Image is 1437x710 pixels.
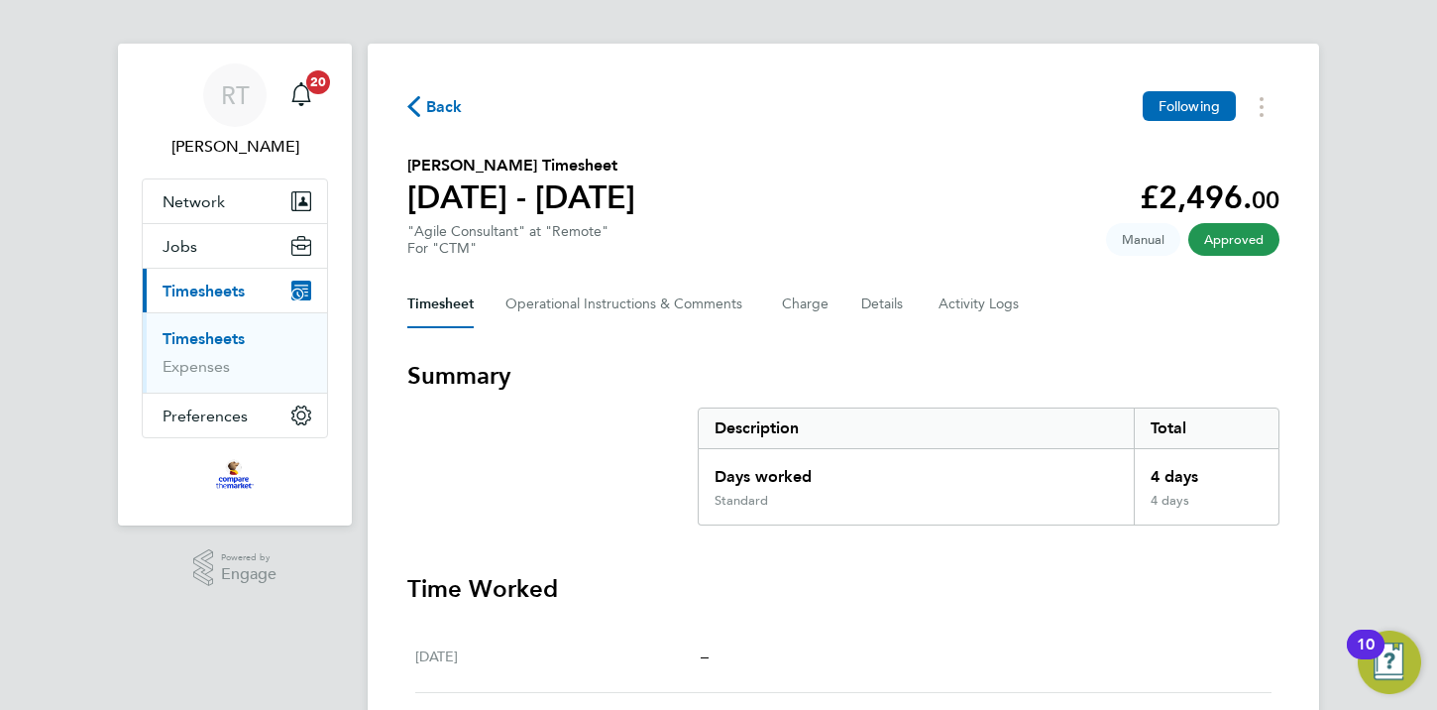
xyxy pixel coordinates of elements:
[163,357,230,376] a: Expenses
[698,408,1279,526] div: Summary
[163,237,197,256] span: Jobs
[143,394,327,437] button: Preferences
[1252,185,1279,214] span: 00
[142,63,328,159] a: RT[PERSON_NAME]
[1188,223,1279,256] span: This timesheet has been approved.
[407,154,635,177] h2: [PERSON_NAME] Timesheet
[143,269,327,312] button: Timesheets
[221,549,276,566] span: Powered by
[1134,409,1278,448] div: Total
[1159,97,1220,115] span: Following
[143,312,327,393] div: Timesheets
[415,645,701,668] div: [DATE]
[407,360,1279,392] h3: Summary
[1357,645,1375,670] div: 10
[142,458,328,490] a: Go to home page
[407,177,635,217] h1: [DATE] - [DATE]
[699,409,1134,448] div: Description
[1358,631,1421,694] button: Open Resource Center, 10 new notifications
[1143,91,1236,121] button: Following
[216,458,253,490] img: bglgroup-logo-retina.png
[861,281,907,328] button: Details
[142,135,328,159] span: Ria Tonking-McCulloch
[1134,449,1278,493] div: 4 days
[715,493,768,509] div: Standard
[143,179,327,223] button: Network
[407,240,608,257] div: For "CTM"
[163,192,225,211] span: Network
[143,224,327,268] button: Jobs
[699,449,1134,493] div: Days worked
[1140,178,1279,216] app-decimal: £2,496.
[1134,493,1278,525] div: 4 days
[505,281,750,328] button: Operational Instructions & Comments
[939,281,1022,328] button: Activity Logs
[1106,223,1180,256] span: This timesheet was manually created.
[306,70,330,94] span: 20
[407,573,1279,605] h3: Time Worked
[118,44,352,526] nav: Main navigation
[1244,91,1279,122] button: Timesheets Menu
[407,281,474,328] button: Timesheet
[407,94,463,119] button: Back
[163,329,245,348] a: Timesheets
[221,566,276,583] span: Engage
[163,407,248,425] span: Preferences
[193,549,277,587] a: Powered byEngage
[407,223,608,257] div: "Agile Consultant" at "Remote"
[221,82,250,108] span: RT
[163,282,245,300] span: Timesheets
[701,647,709,665] span: –
[281,63,321,127] a: 20
[782,281,829,328] button: Charge
[426,95,463,119] span: Back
